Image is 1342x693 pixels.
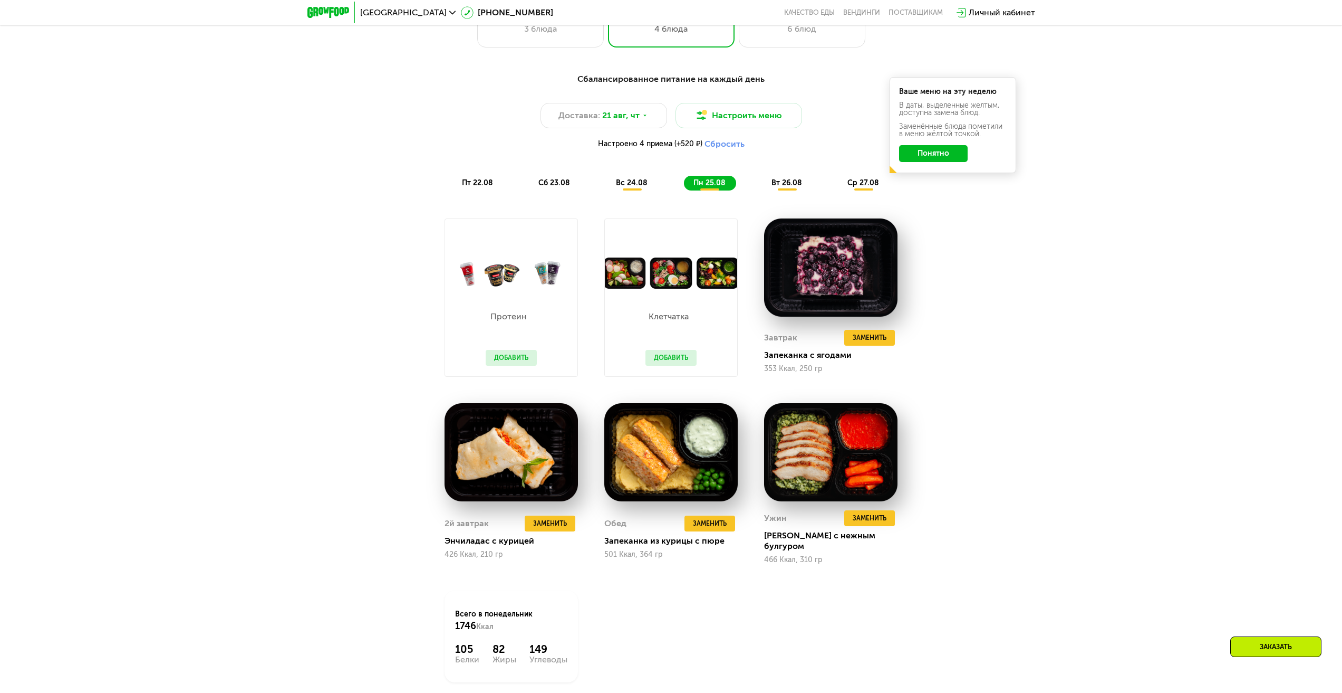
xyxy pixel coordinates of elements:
[784,8,835,17] a: Качество еды
[847,178,879,187] span: ср 27.08
[360,8,447,17] span: [GEOGRAPHIC_DATA]
[486,312,532,321] p: Протеин
[558,109,600,122] span: Доставка:
[844,510,895,526] button: Заменить
[602,109,640,122] span: 21 авг, чт
[455,643,479,656] div: 105
[704,139,745,149] button: Сбросить
[604,550,738,559] div: 501 Ккал, 364 гр
[445,550,578,559] div: 426 Ккал, 210 гр
[445,516,489,531] div: 2й завтрак
[764,365,897,373] div: 353 Ккал, 250 гр
[899,88,1007,96] div: Ваше меню на эту неделю
[675,103,802,128] button: Настроить меню
[853,333,886,343] span: Заменить
[529,656,567,664] div: Углеводы
[764,556,897,564] div: 466 Ккал, 310 гр
[455,620,476,632] span: 1746
[538,178,570,187] span: сб 23.08
[455,656,479,664] div: Белки
[684,516,735,531] button: Заменить
[598,140,702,148] span: Настроено 4 приема (+520 ₽)
[645,312,691,321] p: Клетчатка
[455,609,567,632] div: Всего в понедельник
[645,350,697,366] button: Добавить
[604,516,626,531] div: Обед
[462,178,493,187] span: пт 22.08
[843,8,880,17] a: Вендинги
[529,643,567,656] div: 149
[693,178,726,187] span: пн 25.08
[619,23,723,35] div: 4 блюда
[764,510,787,526] div: Ужин
[899,123,1007,138] div: Заменённые блюда пометили в меню жёлтой точкой.
[488,23,593,35] div: 3 блюда
[899,102,1007,117] div: В даты, выделенные желтым, доступна замена блюд.
[445,536,586,546] div: Энчиладас с курицей
[969,6,1035,19] div: Личный кабинет
[853,513,886,524] span: Заменить
[486,350,537,366] button: Добавить
[844,330,895,346] button: Заменить
[493,643,516,656] div: 82
[616,178,648,187] span: вс 24.08
[764,530,906,552] div: [PERSON_NAME] с нежным булгуром
[476,622,494,631] span: Ккал
[764,330,797,346] div: Завтрак
[359,73,983,86] div: Сбалансированное питание на каждый день
[693,518,727,529] span: Заменить
[461,6,553,19] a: [PHONE_NUMBER]
[750,23,854,35] div: 6 блюд
[1230,637,1321,657] div: Заказать
[493,656,516,664] div: Жиры
[899,145,968,162] button: Понятно
[771,178,802,187] span: вт 26.08
[525,516,575,531] button: Заменить
[764,350,906,360] div: Запеканка с ягодами
[533,518,567,529] span: Заменить
[889,8,943,17] div: поставщикам
[604,536,746,546] div: Запеканка из курицы с пюре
